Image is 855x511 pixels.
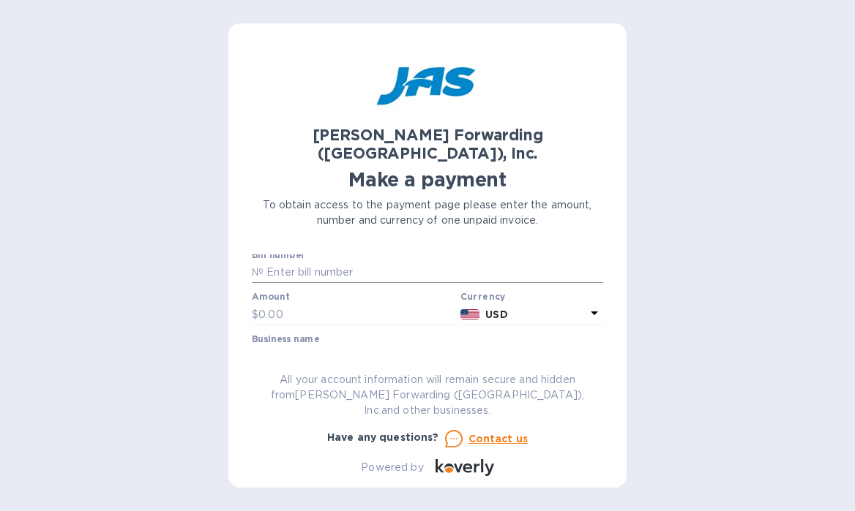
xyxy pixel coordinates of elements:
b: Currency [460,291,506,302]
img: USD [460,309,480,319]
label: Amount [252,293,289,302]
input: Enter bill number [264,262,603,284]
p: № [252,265,264,280]
label: Business name [252,336,319,344]
b: Have any questions? [327,431,439,443]
u: Contact us [468,433,529,444]
p: Powered by [361,460,423,475]
p: $ [252,307,258,322]
b: USD [485,309,507,320]
p: To obtain access to the payment page please enter the amount, number and currency of one unpaid i... [252,197,603,228]
input: 0.00 [258,303,455,325]
label: Bill number [252,251,305,260]
h1: Make a payment [252,168,603,192]
b: [PERSON_NAME] Forwarding ([GEOGRAPHIC_DATA]), Inc. [313,126,543,162]
p: All your account information will remain secure and hidden from [PERSON_NAME] Forwarding ([GEOGRA... [252,372,603,418]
